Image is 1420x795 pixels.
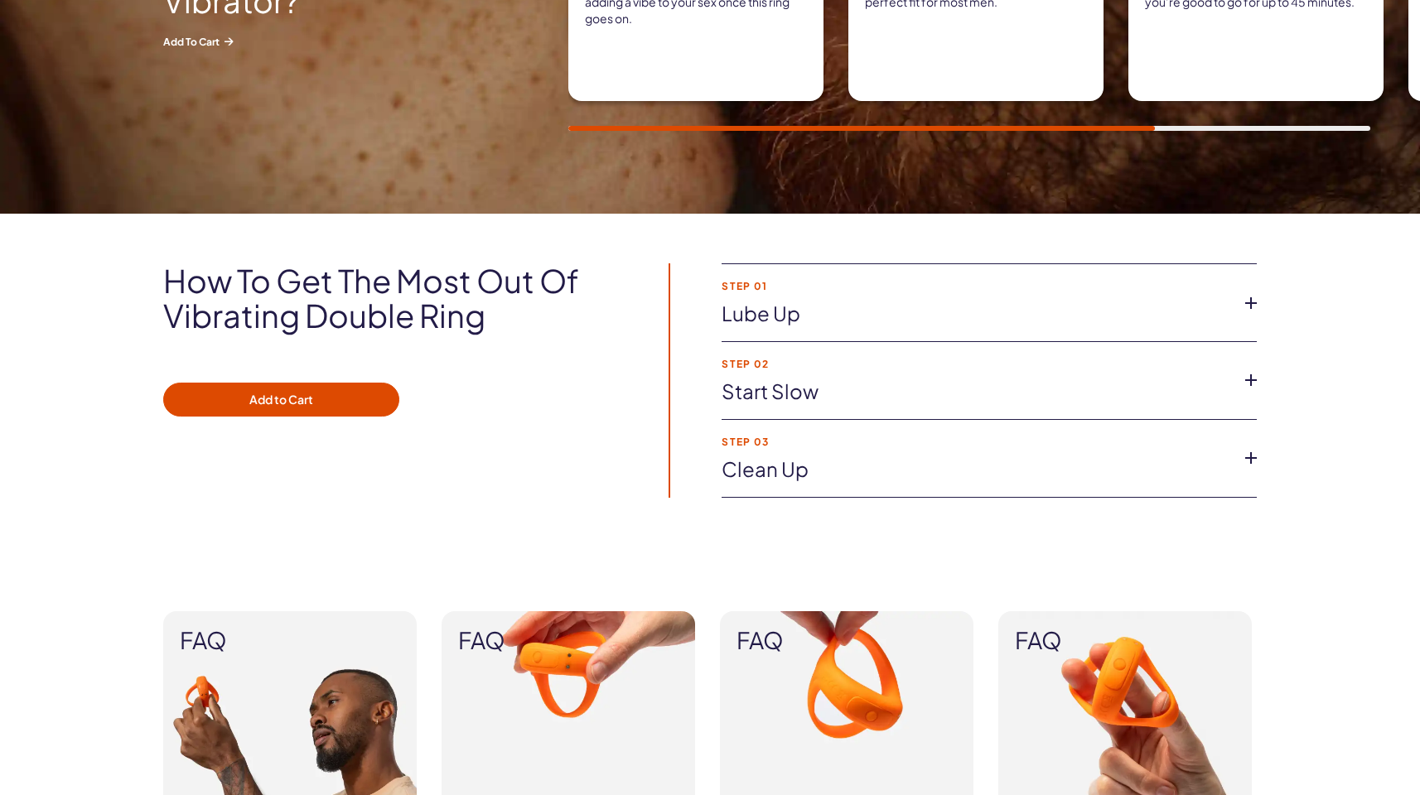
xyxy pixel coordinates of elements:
a: Start slow [722,378,1230,406]
span: FAQ [1015,628,1235,653]
strong: Step 01 [722,281,1230,291]
strong: Step 03 [722,436,1230,447]
button: Add to Cart [163,383,399,417]
span: FAQ [180,628,400,653]
strong: Step 02 [722,359,1230,369]
a: Clean up [722,455,1230,484]
span: Add to Cart [163,35,461,49]
span: FAQ [737,628,957,653]
a: Lube up [722,300,1230,328]
span: FAQ [458,628,679,653]
h2: How to get the most out of Vibrating Double Ring [163,263,622,333]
